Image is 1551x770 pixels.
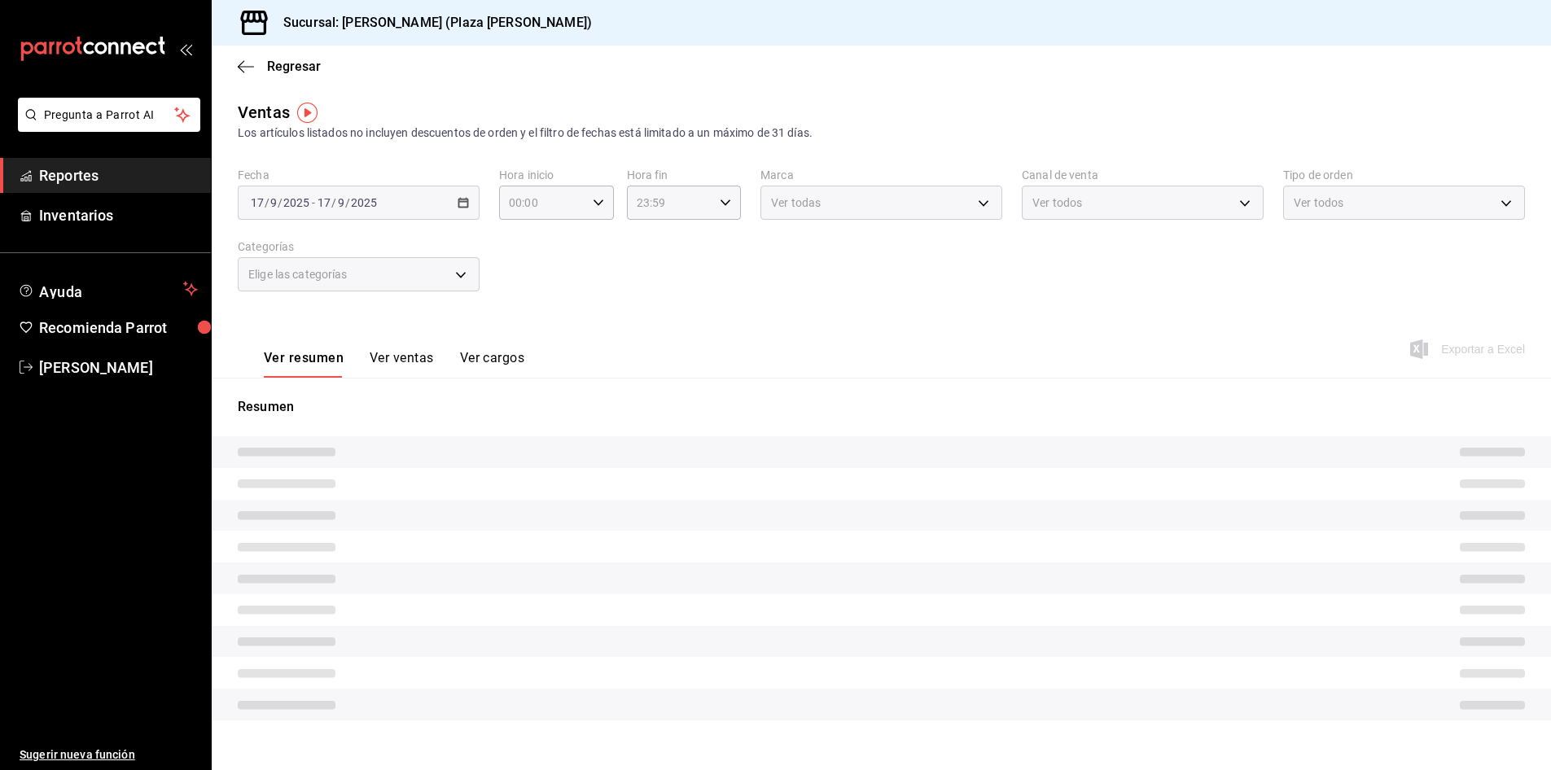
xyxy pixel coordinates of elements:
label: Marca [760,169,1002,181]
p: Resumen [238,397,1525,417]
h3: Sucursal: [PERSON_NAME] (Plaza [PERSON_NAME]) [270,13,592,33]
label: Hora fin [627,169,742,181]
button: open_drawer_menu [179,42,192,55]
label: Canal de venta [1022,169,1264,181]
div: Ventas [238,100,290,125]
div: Los artículos listados no incluyen descuentos de orden y el filtro de fechas está limitado a un m... [238,125,1525,142]
input: -- [269,196,278,209]
input: -- [317,196,331,209]
input: ---- [283,196,310,209]
input: ---- [350,196,378,209]
input: -- [250,196,265,209]
label: Tipo de orden [1283,169,1525,181]
div: navigation tabs [264,350,524,378]
span: Ayuda [39,279,177,299]
label: Categorías [238,241,480,252]
span: / [278,196,283,209]
span: Ver todas [771,195,821,211]
span: Ver todos [1032,195,1082,211]
span: - [312,196,315,209]
a: Pregunta a Parrot AI [11,118,200,135]
span: Elige las categorías [248,266,348,282]
label: Fecha [238,169,480,181]
span: Sugerir nueva función [20,746,198,763]
button: Ver cargos [460,350,525,378]
span: Pregunta a Parrot AI [44,107,175,124]
span: Reportes [39,164,198,186]
span: / [345,196,350,209]
button: Regresar [238,59,321,74]
img: Tooltip marker [297,103,318,123]
button: Pregunta a Parrot AI [18,98,200,132]
span: [PERSON_NAME] [39,357,198,378]
button: Ver ventas [370,350,434,378]
span: Regresar [267,59,321,74]
span: Recomienda Parrot [39,317,198,339]
input: -- [337,196,345,209]
button: Ver resumen [264,350,344,378]
span: Ver todos [1294,195,1343,211]
span: / [331,196,336,209]
span: Inventarios [39,204,198,226]
span: / [265,196,269,209]
label: Hora inicio [499,169,614,181]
